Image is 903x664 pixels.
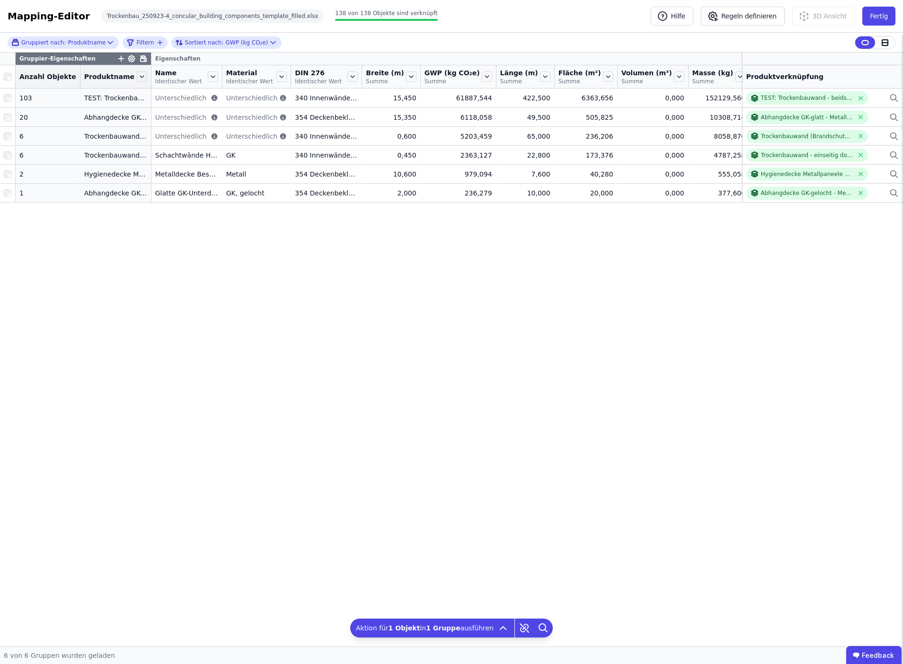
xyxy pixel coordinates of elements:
div: Trockenbauwand (Brandschutz) - Stahlprofil + Mineralwolle (8cm) - beidseitig doppelt beplankt [761,133,854,140]
span: Aktion für in ausführen [356,623,494,633]
button: Regeln definieren [701,7,785,26]
div: 0,000 [621,93,684,103]
button: filter_by [126,37,163,48]
div: 15,450 [366,93,416,103]
div: 236,206 [558,132,613,141]
div: 7,600 [500,169,550,179]
div: 0,000 [621,169,684,179]
div: 354 Deckenbekleidungen [295,169,358,179]
div: 0,600 [366,132,416,141]
span: Anzahl Objekte [19,72,76,81]
div: Hygienedecke Metallpaneele Metall-[GEOGRAPHIC_DATA] [84,169,147,179]
div: 15,350 [366,113,416,122]
div: Produktverknüpfung [746,72,899,81]
div: GK [226,151,287,160]
div: 0,000 [621,132,684,141]
div: 6 [19,151,76,160]
span: Produktname [84,72,134,81]
div: 377,600 [692,188,746,198]
span: GWP (kg CO₂e) [425,68,480,78]
div: 0,000 [621,113,684,122]
span: Summe [621,78,672,85]
span: Gruppiert nach: [21,39,66,46]
span: Unterschiedlich [155,93,207,103]
span: DIN 276 [295,68,342,78]
span: Sortiert nach: [185,39,224,46]
span: 138 von 138 Objekte sind verknüpft [335,10,437,17]
div: 340 Innenwände/Vertikale Baukonstruktionen, innen [295,151,358,160]
div: Trockenbau_250923-4_concular_building_components_template_filled.xlsx [101,9,324,23]
div: 103 [19,93,76,103]
div: Abhangdecke GK-glatt - Metall-[GEOGRAPHIC_DATA] (bis 40cm) [84,113,147,122]
div: 422,500 [500,93,550,103]
div: 10308,714 [692,113,746,122]
span: Länge (m) [500,68,538,78]
span: Breite (m) [366,68,404,78]
span: Summe [500,78,538,85]
span: Unterschiedlich [226,113,278,122]
span: Masse (kg) [692,68,734,78]
span: Summe [366,78,404,85]
div: 4787,258 [692,151,746,160]
div: 6363,656 [558,93,613,103]
div: 2363,127 [425,151,492,160]
div: 10,600 [366,169,416,179]
div: GK, gelocht [226,188,287,198]
div: Abhangdecke GK-glatt - Metall-[GEOGRAPHIC_DATA] (bis 40cm) [761,114,854,121]
div: 1 [19,188,76,198]
span: Unterschiedlich [155,113,207,122]
span: Gruppier-Eigenschaften [19,55,96,62]
div: Metalldecke Bestandsumbau [155,169,218,179]
span: Volumen (m³) [621,68,672,78]
div: GWP (kg CO₂e) [175,37,268,48]
div: 2,000 [366,188,416,198]
button: Fertig [862,7,895,26]
div: 555,058 [692,169,746,179]
div: Glatte GK-Unterdecke, gelocht, Bestandsumbau [155,188,218,198]
div: Metall [226,169,287,179]
span: Summe [425,78,480,85]
span: Unterschiedlich [226,93,278,103]
div: 340 Innenwände/Vertikale Baukonstruktionen, innen [295,132,358,141]
div: 40,280 [558,169,613,179]
span: Filtern [136,39,154,46]
span: Unterschiedlich [226,132,278,141]
span: Summe [692,78,734,85]
div: 49,500 [500,113,550,122]
div: 8058,876 [692,132,746,141]
span: Unterschiedlich [155,132,207,141]
div: 2 [19,169,76,179]
div: 152129,560 [692,93,746,103]
div: TEST: Trockenbauwand - beidseitig doppelt beplankt - Stahlprofil + Mineralwolle (8cm) [84,93,147,103]
div: 354 Deckenbekleidungen [295,188,358,198]
div: 65,000 [500,132,550,141]
div: TEST: Trockenbauwand - beidseitig doppelt beplankt - Stahlprofil + Mineralwolle (8cm) [761,94,854,102]
div: Abhangdecke GK-gelocht - Metall-[GEOGRAPHIC_DATA] (bis 40cm) [761,189,854,197]
div: 10,000 [500,188,550,198]
div: 0,450 [366,151,416,160]
div: Abhangdecke GK-gelocht - Metall-[GEOGRAPHIC_DATA] (bis 40cm) [84,188,147,198]
span: Identischer Wert [155,78,202,85]
div: 505,825 [558,113,613,122]
b: 1 Objekt [389,624,420,632]
button: 3D Ansicht [792,7,855,26]
div: 354 Deckenbekleidungen [295,113,358,122]
div: 340 Innenwände/Vertikale Baukonstruktionen, innen [295,93,358,103]
div: Trockenbauwand - einseitig doppelt beplankt - Stahlprofil + Mineralwolle (4cm) [761,151,854,159]
div: 236,279 [425,188,492,198]
div: 5203,459 [425,132,492,141]
div: 0,000 [621,188,684,198]
div: Produktname [11,38,106,46]
button: Hilfe [651,7,693,26]
div: 20 [19,113,76,122]
div: 979,094 [425,169,492,179]
div: 6 [19,132,76,141]
span: Identischer Wert [295,78,342,85]
span: Summe [558,78,601,85]
div: Trockenbauwand (Brandschutz) - Stahlprofil + Mineralwolle (8cm) - beidseitig doppelt beplankt [84,132,147,141]
div: 22,800 [500,151,550,160]
div: 6118,058 [425,113,492,122]
div: 173,376 [558,151,613,160]
div: Schachtwände HLS [155,151,218,160]
span: Fläche (m²) [558,68,601,78]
